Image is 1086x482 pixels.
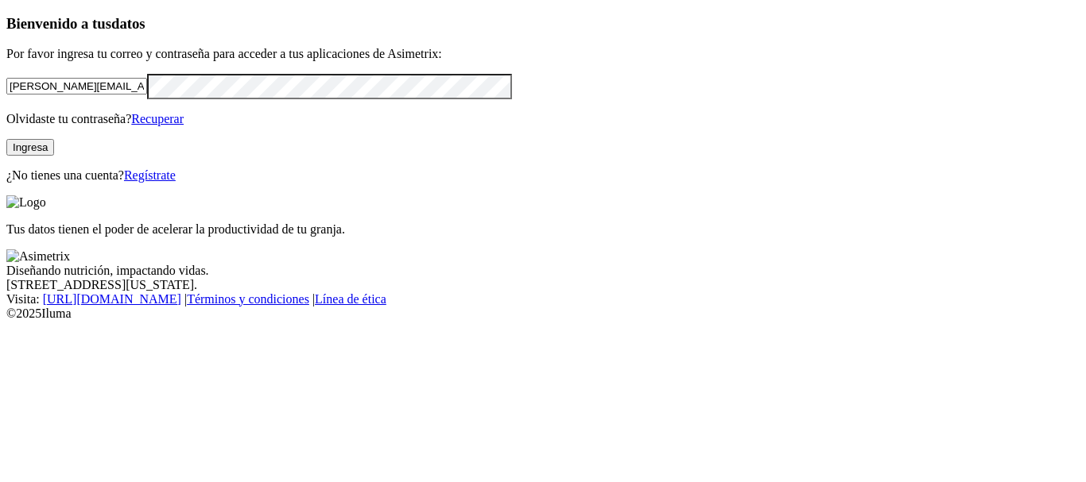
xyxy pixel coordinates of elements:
[187,292,309,306] a: Términos y condiciones
[6,168,1080,183] p: ¿No tienes una cuenta?
[43,292,181,306] a: [URL][DOMAIN_NAME]
[6,78,147,94] input: Tu correo
[6,264,1080,278] div: Diseñando nutrición, impactando vidas.
[6,15,1080,33] h3: Bienvenido a tus
[131,112,184,125] a: Recuperar
[315,292,386,306] a: Línea de ética
[6,292,1080,307] div: Visita : | |
[111,15,145,32] span: datos
[6,249,70,264] img: Asimetrix
[6,195,46,210] img: Logo
[6,307,1080,321] div: © 2025 Iluma
[6,47,1080,61] p: Por favor ingresa tu correo y contraseña para acceder a tus aplicaciones de Asimetrix:
[6,112,1080,126] p: Olvidaste tu contraseña?
[6,139,54,156] button: Ingresa
[124,168,176,182] a: Regístrate
[6,278,1080,292] div: [STREET_ADDRESS][US_STATE].
[6,222,1080,237] p: Tus datos tienen el poder de acelerar la productividad de tu granja.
